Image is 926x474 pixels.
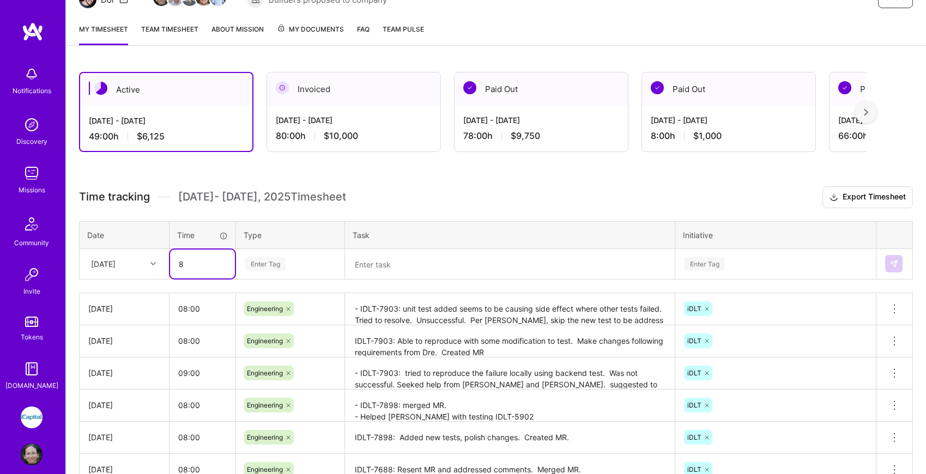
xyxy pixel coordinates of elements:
div: Invoiced [267,72,440,106]
img: Paid Out [651,81,664,94]
i: icon Chevron [150,261,156,266]
img: teamwork [21,162,43,184]
div: Invite [23,285,40,297]
input: HH:MM [170,358,235,387]
span: iDLT [687,465,701,473]
span: Team Pulse [383,25,424,33]
a: iCapital: Build and maintain RESTful API [18,406,45,428]
span: iDLT [687,305,701,313]
input: HH:MM [170,423,235,452]
img: guide book [21,358,43,380]
div: 49:00 h [89,131,244,142]
div: Community [14,237,49,248]
div: Tokens [21,331,43,343]
textarea: - IDLT-7903: unit test added seems to be causing side effect where other tests failed. Tried to r... [346,294,674,324]
img: Paid Out [463,81,476,94]
th: Task [345,221,675,248]
div: Time [177,229,228,241]
div: Missions [19,184,45,196]
i: icon Download [830,192,838,203]
img: logo [22,22,44,41]
span: iDLT [687,433,701,441]
a: User Avatar [18,443,45,465]
div: Paid Out [455,72,628,106]
textarea: IDLT-7898: Added new tests, polish changes. Created MR. [346,423,674,453]
div: [DATE] [88,432,160,443]
span: Engineering [247,401,283,409]
a: Team Pulse [383,23,424,45]
a: About Mission [211,23,264,45]
textarea: - IDLT-7903: tried to reproduce the failure locally using backend test. Was not successful. Seeke... [346,358,674,388]
input: HH:MM [170,391,235,420]
span: Engineering [247,337,283,345]
div: Initiative [683,229,868,241]
div: [DOMAIN_NAME] [5,380,58,391]
a: FAQ [357,23,370,45]
div: Active [80,73,252,106]
a: My Documents [277,23,344,45]
div: 80:00 h [276,130,432,142]
input: HH:MM [170,294,235,323]
div: [DATE] [91,258,116,270]
img: Paid Out [838,81,851,94]
div: [DATE] [88,303,160,314]
input: HH:MM [170,250,235,278]
div: [DATE] [88,335,160,347]
img: Invite [21,264,43,285]
button: Export Timesheet [822,186,913,208]
div: 8:00 h [651,130,807,142]
img: discovery [21,114,43,136]
div: Notifications [13,85,51,96]
textarea: - IDLT-7898: merged MR. - Helped [PERSON_NAME] with testing IDLT-5902 - IDLT-7930: started lookin... [346,391,674,421]
div: [DATE] - [DATE] [651,114,807,126]
th: Type [236,221,345,248]
div: [DATE] [88,399,160,411]
img: tokens [25,317,38,327]
div: Paid Out [642,72,815,106]
div: [DATE] - [DATE] [463,114,619,126]
div: [DATE] [88,367,160,379]
img: iCapital: Build and maintain RESTful API [21,406,43,428]
span: iDLT [687,401,701,409]
img: Community [19,211,45,237]
div: [DATE] - [DATE] [89,115,244,126]
a: Team timesheet [141,23,198,45]
span: $9,750 [511,130,540,142]
div: Enter Tag [685,256,725,272]
span: My Documents [277,23,344,35]
img: Active [94,82,107,95]
div: Discovery [16,136,47,147]
img: bell [21,63,43,85]
span: $10,000 [324,130,358,142]
span: $6,125 [137,131,165,142]
img: Submit [889,259,898,268]
span: Time tracking [79,190,150,204]
span: Engineering [247,305,283,313]
div: 78:00 h [463,130,619,142]
input: HH:MM [170,326,235,355]
textarea: IDLT-7903: Able to reproduce with some modification to test. Make changes following requirements ... [346,326,674,356]
img: right [864,108,868,116]
th: Date [80,221,170,248]
img: User Avatar [21,443,43,465]
a: My timesheet [79,23,128,45]
div: [DATE] - [DATE] [276,114,432,126]
span: iDLT [687,337,701,345]
span: iDLT [687,369,701,377]
span: $1,000 [693,130,722,142]
span: Engineering [247,433,283,441]
span: Engineering [247,465,283,473]
div: Enter Tag [245,256,286,272]
img: Invoiced [276,81,289,94]
span: Engineering [247,369,283,377]
span: [DATE] - [DATE] , 2025 Timesheet [178,190,346,204]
